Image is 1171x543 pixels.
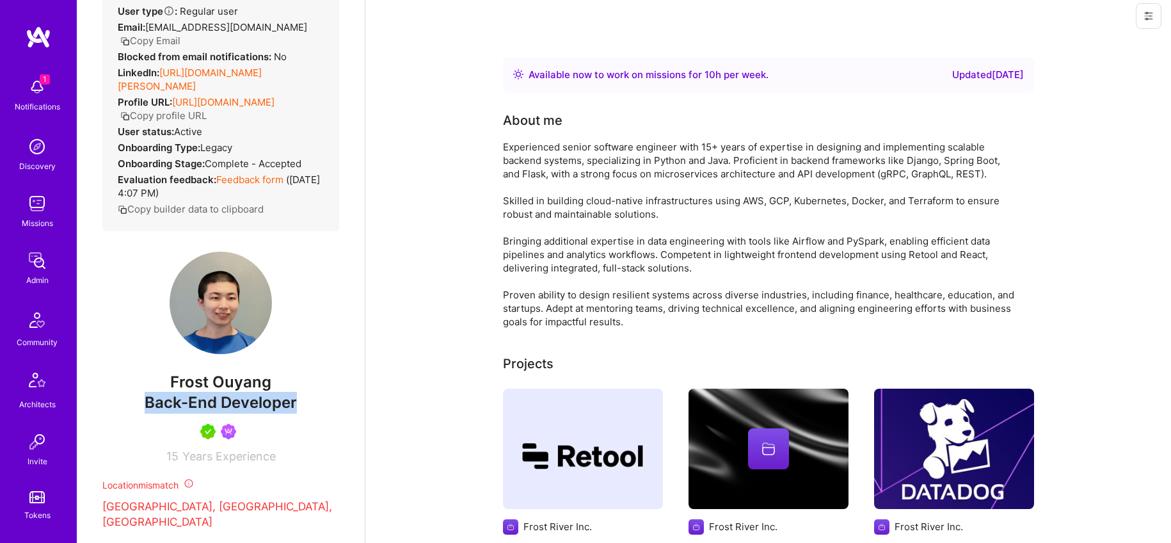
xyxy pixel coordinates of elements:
div: Discovery [19,159,56,173]
button: Copy Email [120,34,180,47]
span: Years Experience [182,450,276,463]
div: Location mismatch [102,478,339,492]
strong: Evaluation feedback: [118,174,216,186]
img: Been on Mission [221,424,236,439]
img: admin teamwork [24,248,50,273]
div: ( [DATE] 4:07 PM ) [118,173,324,200]
button: Copy profile URL [120,109,207,122]
div: About me [503,111,562,130]
p: [GEOGRAPHIC_DATA], [GEOGRAPHIC_DATA], [GEOGRAPHIC_DATA] [102,499,339,530]
img: Company logo [874,519,889,535]
div: Projects [503,354,554,373]
img: ETL Pipelines and Retool Workflow [503,389,663,509]
span: Complete - Accepted [205,158,301,170]
img: Company logo [689,519,704,535]
img: Architects [22,367,52,398]
div: Experienced senior software engineer with 15+ years of expertise in designing and implementing sc... [503,140,1015,328]
span: Active [174,126,202,138]
img: cover [689,389,848,509]
span: Frost Ouyang [102,373,339,392]
span: 1 [40,74,50,85]
strong: Onboarding Type: [118,142,200,154]
img: logo [26,26,51,49]
a: Feedback form [216,174,283,186]
div: Frost River Inc. [709,520,777,533]
a: [URL][DOMAIN_NAME][PERSON_NAME] [118,67,262,92]
div: Available now to work on missions for h per week . [529,67,769,83]
div: Missions [22,216,53,230]
div: Frost River Inc. [895,520,963,533]
div: Community [17,336,58,349]
strong: Blocked from email notifications: [118,51,274,63]
img: Invite [24,429,50,455]
i: Help [163,5,175,17]
div: Updated [DATE] [952,67,1024,83]
img: Community [22,305,52,336]
div: Regular user [118,4,238,18]
strong: User status: [118,126,174,138]
i: icon Copy [120,36,130,46]
a: [URL][DOMAIN_NAME] [172,96,275,108]
img: Availability [513,69,523,79]
span: 15 [166,450,179,463]
strong: Email: [118,21,145,33]
img: bell [24,74,50,100]
i: icon Copy [120,111,130,121]
strong: LinkedIn: [118,67,159,79]
img: discovery [24,134,50,159]
div: Tokens [24,508,51,522]
img: User Avatar [170,252,272,354]
img: teamwork [24,191,50,216]
div: Architects [19,398,56,411]
div: Frost River Inc. [523,520,592,533]
div: No [118,50,287,63]
button: Copy builder data to clipboard [118,202,264,216]
div: Admin [26,273,49,287]
span: [EMAIL_ADDRESS][DOMAIN_NAME] [145,21,307,33]
strong: User type : [118,5,177,17]
div: Notifications [15,100,60,113]
div: Invite [28,455,47,468]
span: legacy [200,142,232,154]
img: tokens [29,491,45,503]
img: Datadog Integration [874,389,1034,509]
img: Company logo [503,519,518,535]
span: Back-End Developer [145,393,297,412]
strong: Profile URL: [118,96,172,108]
strong: Onboarding Stage: [118,158,205,170]
img: A.Teamer in Residence [200,424,216,439]
span: 10 [705,69,715,81]
i: icon Copy [118,205,127,215]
